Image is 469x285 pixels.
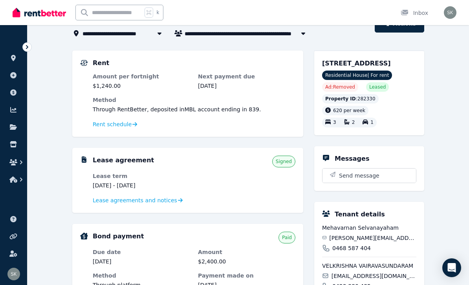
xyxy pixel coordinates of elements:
img: RentBetter [13,7,66,18]
span: Through RentBetter , deposited in MBL account ending in 839 . [93,106,261,113]
dt: Due date [93,248,190,256]
span: Lease agreements and notices [93,196,177,204]
div: Inbox [401,9,428,17]
h5: Rent [93,58,109,68]
div: Open Intercom Messenger [442,258,461,277]
div: : 282330 [322,94,379,103]
span: 0468 587 404 [332,244,371,252]
dd: $2,400.00 [198,258,295,265]
dt: Method [93,272,190,280]
span: 3 [333,120,336,125]
span: Paid [282,234,292,241]
h5: Messages [335,154,369,163]
dt: Method [93,96,295,104]
a: Rent schedule [93,120,137,128]
dt: Payment made on [198,272,295,280]
dd: [DATE] - [DATE] [93,182,190,189]
span: 620 per week [333,108,365,113]
span: Leased [369,84,386,90]
span: Rent schedule [93,120,132,128]
dd: $1,240.00 [93,82,190,90]
span: Mehavarnan Selvanayaham [322,224,416,232]
img: Sharmin Kaur [444,6,456,19]
img: Bond Details [80,232,88,240]
img: Rental Payments [80,60,88,66]
span: [STREET_ADDRESS] [322,60,391,67]
span: [EMAIL_ADDRESS][DOMAIN_NAME] [332,272,416,280]
dd: [DATE] [198,82,295,90]
dt: Lease term [93,172,190,180]
span: VELKRISHNA VAIRAVASUNDARAM [322,262,416,270]
h5: Tenant details [335,210,385,219]
span: Ad: Removed [325,84,355,90]
dt: Amount per fortnight [93,73,190,80]
span: 2 [352,120,355,125]
span: Send message [339,172,379,180]
span: 1 [370,120,374,125]
span: [PERSON_NAME][EMAIL_ADDRESS][DOMAIN_NAME] [329,234,416,242]
h5: Bond payment [93,232,144,241]
a: Lease agreements and notices [93,196,183,204]
dt: Amount [198,248,295,256]
dt: Next payment due [198,73,295,80]
h5: Lease agreement [93,156,154,165]
span: Property ID [325,96,356,102]
img: Sharmin Kaur [7,268,20,280]
span: Residential House | For rent [322,71,392,80]
dd: [DATE] [93,258,190,265]
button: Send message [322,169,416,183]
span: Signed [276,158,292,165]
span: k [156,9,159,16]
